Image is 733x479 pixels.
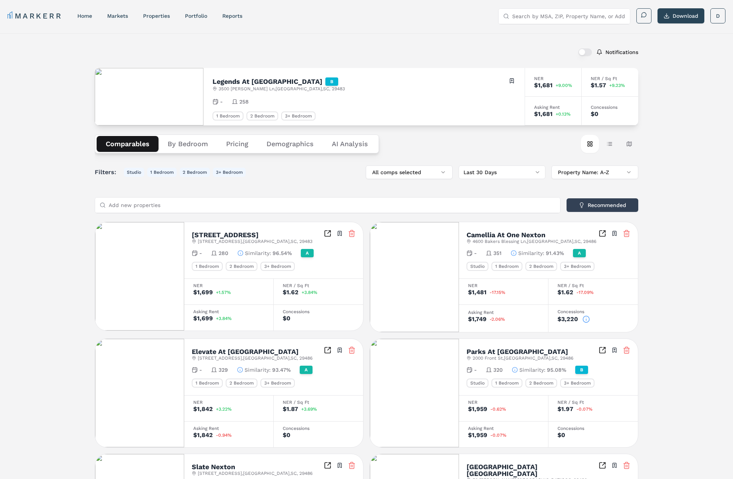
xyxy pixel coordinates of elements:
[300,366,313,374] div: A
[143,13,170,19] a: properties
[490,433,507,437] span: -0.07%
[525,262,557,271] div: 2 Bedroom
[591,105,629,110] div: Concessions
[260,262,295,271] div: 3+ Bedroom
[220,98,223,105] span: -
[473,238,596,244] span: 4600 Bakers Blessing Ln , [GEOGRAPHIC_DATA] , SC , 29486
[257,136,323,152] button: Demographics
[518,249,544,257] span: Similarity :
[324,462,331,469] a: Inspect Comparables
[490,407,506,411] span: -0.62%
[576,407,593,411] span: -0.07%
[199,249,202,257] span: -
[245,249,271,257] span: Similarity :
[301,407,317,411] span: +3.69%
[283,426,354,431] div: Concessions
[283,289,299,295] div: $1.62
[557,309,629,314] div: Concessions
[107,13,128,19] a: markets
[199,366,202,374] span: -
[192,464,235,470] h2: Slate Nexton
[525,379,557,388] div: 2 Bedroom
[716,12,720,20] span: D
[599,462,606,469] a: Inspect Comparables
[193,426,264,431] div: Asking Rent
[213,78,322,85] h2: Legends At [GEOGRAPHIC_DATA]
[219,366,228,374] span: 329
[468,406,487,412] div: $1,959
[534,76,572,81] div: NER
[8,11,62,21] a: MARKERR
[468,310,539,315] div: Asking Rent
[283,315,290,321] div: $0
[193,315,213,321] div: $1,699
[226,379,257,388] div: 2 Bedroom
[193,400,264,405] div: NER
[325,77,338,86] div: B
[557,426,629,431] div: Concessions
[468,426,539,431] div: Asking Rent
[324,346,331,354] a: Inspect Comparables
[609,83,625,88] span: +9.23%
[575,366,588,374] div: B
[546,249,564,257] span: 91.43%
[283,406,298,412] div: $1.87
[560,379,594,388] div: 3+ Bedroom
[468,432,487,438] div: $1,959
[192,262,223,271] div: 1 Bedroom
[491,262,522,271] div: 1 Bedroom
[198,238,313,244] span: [STREET_ADDRESS] , [GEOGRAPHIC_DATA] , SC , 29483
[512,9,625,24] input: Search by MSA, ZIP, Property Name, or Address
[557,289,573,295] div: $1.62
[97,136,159,152] button: Comparables
[283,400,354,405] div: NER / Sq Ft
[193,283,264,288] div: NER
[557,283,629,288] div: NER / Sq Ft
[576,290,594,295] span: -17.09%
[556,112,571,116] span: +0.13%
[573,249,586,257] div: A
[658,8,704,23] button: Download
[192,379,223,388] div: 1 Bedroom
[245,366,271,374] span: Similarity :
[193,432,213,438] div: $1,842
[493,249,502,257] span: 351
[109,198,556,213] input: Add new properties
[95,168,121,177] span: Filters:
[474,366,477,374] span: -
[283,309,354,314] div: Concessions
[283,432,290,438] div: $0
[490,317,505,321] span: -2.06%
[557,406,573,412] div: $1.97
[591,82,606,88] div: $1.57
[366,165,453,179] button: All comps selected
[468,289,487,295] div: $1,481
[216,316,232,321] span: +3.84%
[591,76,629,81] div: NER / Sq Ft
[534,111,553,117] div: $1,681
[491,379,522,388] div: 1 Bedroom
[599,230,606,237] a: Inspect Comparables
[237,366,291,374] button: Similarity:93.47%
[467,262,488,271] div: Studio
[534,82,553,88] div: $1,681
[302,290,317,295] span: +3.84%
[216,407,232,411] span: +3.22%
[473,355,573,361] span: 2000 Front St , [GEOGRAPHIC_DATA] , SC , 29486
[216,290,231,295] span: +1.57%
[567,198,638,212] button: Recommended
[557,432,565,438] div: $0
[260,379,295,388] div: 3+ Bedroom
[324,230,331,237] a: Inspect Comparables
[77,13,92,19] a: home
[557,316,578,322] div: $3,220
[534,105,572,110] div: Asking Rent
[467,464,599,477] h2: [GEOGRAPHIC_DATA] [GEOGRAPHIC_DATA]
[467,379,488,388] div: Studio
[591,111,598,117] div: $0
[193,309,264,314] div: Asking Rent
[216,433,232,437] span: -0.94%
[198,470,313,476] span: [STREET_ADDRESS] , [GEOGRAPHIC_DATA] , SC , 29486
[192,348,299,355] h2: Elevate At [GEOGRAPHIC_DATA]
[226,262,257,271] div: 2 Bedroom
